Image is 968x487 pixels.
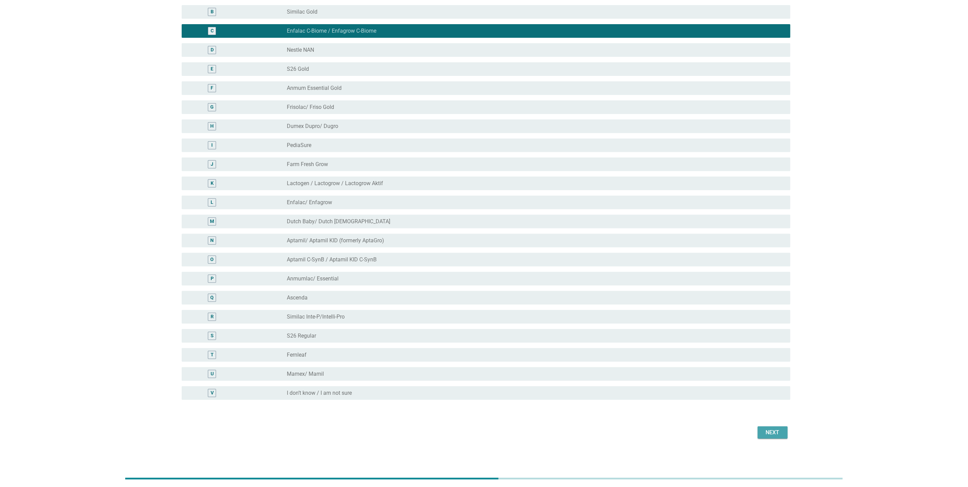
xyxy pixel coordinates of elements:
div: V [211,389,214,396]
label: Enfalac C-Biome / Enfagrow C-Biome [287,28,376,34]
label: Ascenda [287,294,308,301]
div: E [211,65,213,72]
div: J [211,161,213,168]
label: Aptamil C-SynB / Aptamil KID C-SynB [287,256,377,263]
label: I don’t know / I am not sure [287,390,352,396]
label: Lactogen / Lactogrow / Lactogrow Aktif [287,180,383,187]
label: Similac Gold [287,9,317,15]
div: D [211,46,214,53]
label: S26 Regular [287,332,316,339]
label: Dumex Dupro/ Dugro [287,123,338,130]
label: Dutch Baby/ Dutch [DEMOGRAPHIC_DATA] [287,218,390,225]
div: M [210,218,214,225]
div: C [211,27,214,34]
div: R [211,313,214,320]
button: Next [758,426,788,439]
label: Anmumlac/ Essential [287,275,339,282]
div: I [211,142,213,149]
div: L [211,199,213,206]
div: N [210,237,214,244]
div: K [211,180,214,187]
div: P [211,275,214,282]
label: Enfalac/ Enfagrow [287,199,332,206]
div: U [211,370,214,377]
div: S [211,332,214,339]
label: Aptamil/ Aptamil KID (formerly AptaGro) [287,237,384,244]
label: PediaSure [287,142,311,149]
div: Q [210,294,214,301]
div: B [211,8,214,15]
label: Fernleaf [287,352,307,358]
div: Next [763,428,782,437]
label: Nestle NAN [287,47,314,53]
label: Farm Fresh Grow [287,161,328,168]
div: T [211,351,214,358]
div: O [210,256,214,263]
label: Anmum Essential Gold [287,85,342,92]
label: Similac Inte-P/Intelli-Pro [287,313,345,320]
div: H [210,123,214,130]
label: Frisolac/ Friso Gold [287,104,334,111]
div: G [210,103,214,111]
label: Mamex/ Mamil [287,371,324,377]
div: F [211,84,213,92]
label: S26 Gold [287,66,309,72]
